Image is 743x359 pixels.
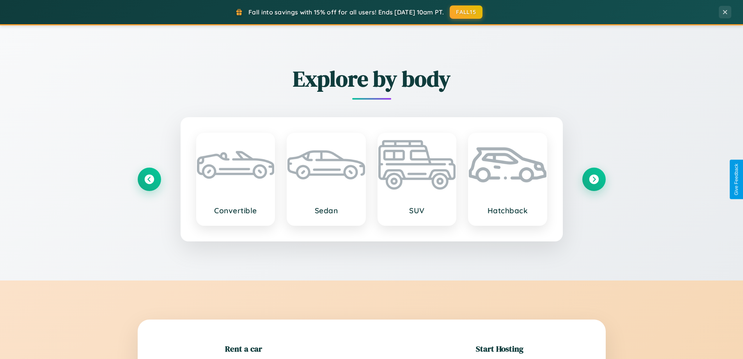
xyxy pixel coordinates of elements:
[734,164,739,195] div: Give Feedback
[138,64,606,94] h2: Explore by body
[450,5,482,19] button: FALL15
[205,206,267,215] h3: Convertible
[386,206,448,215] h3: SUV
[477,206,539,215] h3: Hatchback
[248,8,444,16] span: Fall into savings with 15% off for all users! Ends [DATE] 10am PT.
[476,343,523,354] h2: Start Hosting
[295,206,357,215] h3: Sedan
[225,343,262,354] h2: Rent a car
